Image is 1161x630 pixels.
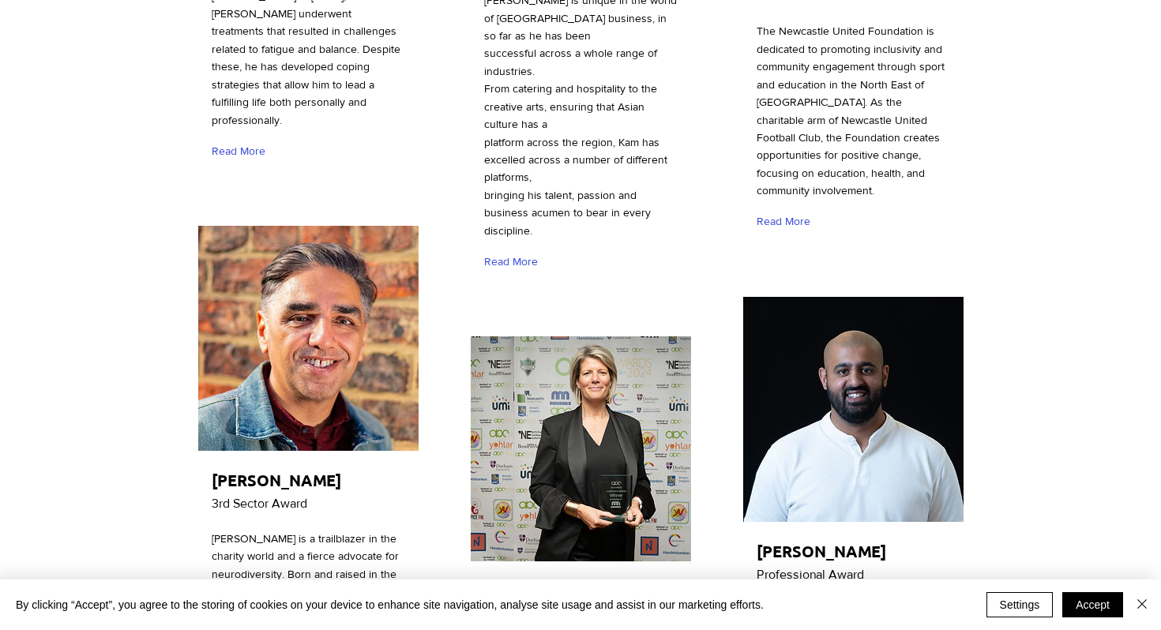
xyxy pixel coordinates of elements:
span: Read More [757,214,810,230]
span: Professional Award [757,568,864,581]
span: By clicking “Accept”, you agree to the storing of cookies on your device to enhance site navigati... [16,598,764,612]
a: Read More [212,137,272,165]
img: Close [1133,594,1152,613]
span: [PERSON_NAME] [212,470,341,490]
a: Read More [757,208,817,236]
img: Rizwan Shahid [743,297,964,522]
span: The Newcastle United Foundation is dedicated to promoting inclusivity and community engagement th... [757,24,945,197]
img: Nicki Clark MBE [471,336,691,561]
span: Read More [212,144,265,159]
span: [PERSON_NAME] [757,541,886,561]
button: Accept [1062,592,1123,617]
button: Close [1133,592,1152,617]
button: Settings [986,592,1054,617]
span: 3rd Sector Award [212,497,307,510]
img: Neeraj Sharma [198,226,419,451]
span: Read More [484,254,538,270]
a: Read More [484,248,545,276]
